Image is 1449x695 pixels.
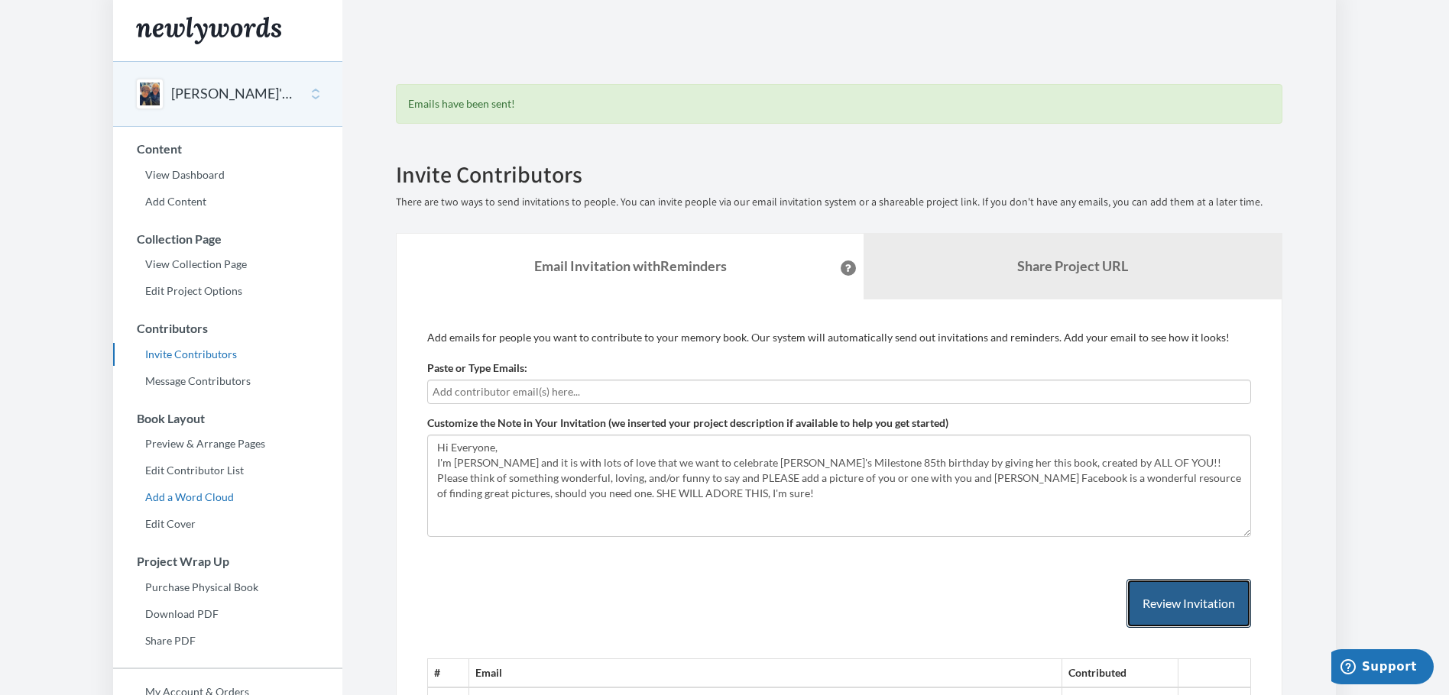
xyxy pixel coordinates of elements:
h3: Collection Page [114,232,342,246]
label: Paste or Type Emails: [427,360,527,376]
a: View Collection Page [113,253,342,276]
th: Email [469,659,1062,687]
textarea: Hi Everyone, I'm [PERSON_NAME] and it is with lots of love that we want to celebrate [PERSON_NAME... [427,435,1251,537]
a: Add Content [113,190,342,213]
a: Add a Word Cloud [113,486,342,509]
strong: Email Invitation with Reminders [534,257,727,274]
h2: Invite Contributors [396,162,1282,187]
button: Review Invitation [1126,579,1251,629]
h3: Content [114,142,342,156]
iframe: Opens a widget where you can chat to one of our agents [1331,649,1434,687]
th: Contributed [1062,659,1178,687]
a: Purchase Physical Book [113,576,342,599]
h3: Project Wrap Up [114,554,342,568]
input: Add contributor email(s) here... [433,383,1242,400]
p: There are two ways to send invitations to people. You can invite people via our email invitation ... [396,195,1282,210]
a: View Dashboard [113,163,342,186]
img: Newlywords logo [136,17,281,44]
b: Share Project URL [1017,257,1128,274]
h3: Book Layout [114,412,342,425]
h3: Contributors [114,322,342,335]
button: [PERSON_NAME]'S 85th BIRTHDAY [171,84,295,104]
a: Edit Cover [113,512,342,535]
p: Add emails for people you want to contribute to your memory book. Our system will automatically s... [427,330,1251,345]
a: Invite Contributors [113,343,342,366]
th: # [428,659,469,687]
a: Edit Contributor List [113,459,342,482]
a: Edit Project Options [113,280,342,302]
a: Download PDF [113,603,342,625]
label: Customize the Note in Your Invitation (we inserted your project description if available to help ... [427,415,948,431]
a: Message Contributors [113,370,342,393]
a: Preview & Arrange Pages [113,432,342,455]
div: Emails have been sent! [396,84,1282,124]
a: Share PDF [113,629,342,652]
